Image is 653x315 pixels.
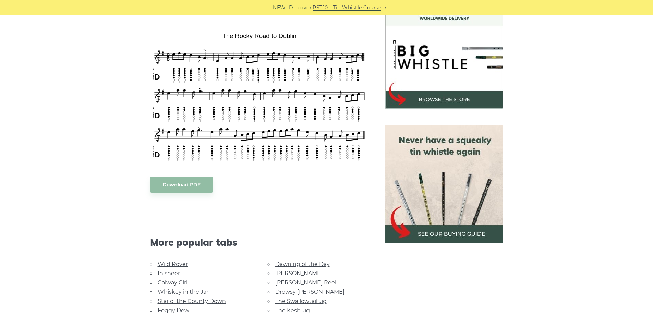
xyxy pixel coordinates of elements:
[275,298,327,304] a: The Swallowtail Jig
[150,177,213,193] a: Download PDF
[150,237,369,248] span: More popular tabs
[385,125,503,243] img: tin whistle buying guide
[158,270,180,277] a: Inisheer
[275,289,344,295] a: Drowsy [PERSON_NAME]
[150,30,369,163] img: The Rocky Road to Dublin Tin Whistle Tabs & Sheet Music
[275,270,323,277] a: [PERSON_NAME]
[273,4,287,12] span: NEW:
[158,289,208,295] a: Whiskey in the Jar
[275,279,336,286] a: [PERSON_NAME] Reel
[289,4,312,12] span: Discover
[275,261,330,267] a: Dawning of the Day
[158,279,188,286] a: Galway Girl
[158,298,226,304] a: Star of the County Down
[313,4,381,12] a: PST10 - Tin Whistle Course
[158,261,188,267] a: Wild Rover
[275,307,310,314] a: The Kesh Jig
[158,307,189,314] a: Foggy Dew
